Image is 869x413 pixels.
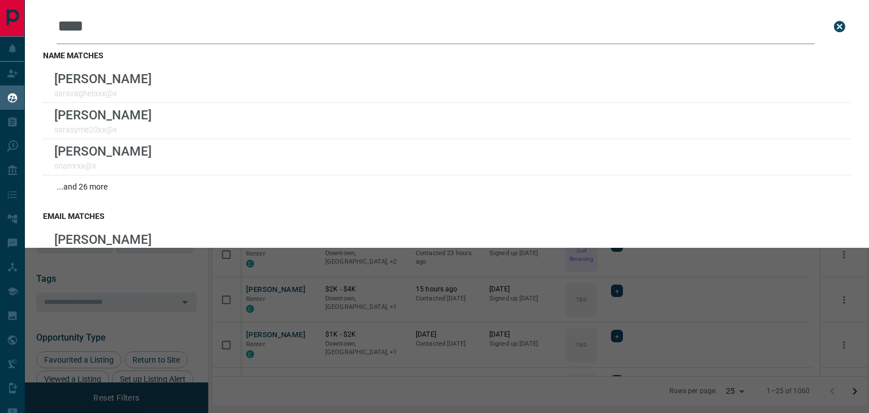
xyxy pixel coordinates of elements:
button: close search bar [828,15,851,38]
h3: name matches [43,51,851,60]
p: [PERSON_NAME] [54,144,152,158]
p: [PERSON_NAME] [54,71,152,86]
div: ...and 26 more [43,175,851,198]
p: [PERSON_NAME] [54,232,152,247]
p: saravaghelaxx@x [54,89,152,98]
p: [PERSON_NAME] [54,107,152,122]
h3: email matches [43,212,851,221]
p: snamrxx@x [54,161,152,170]
p: sarasyme20xx@x [54,125,152,134]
